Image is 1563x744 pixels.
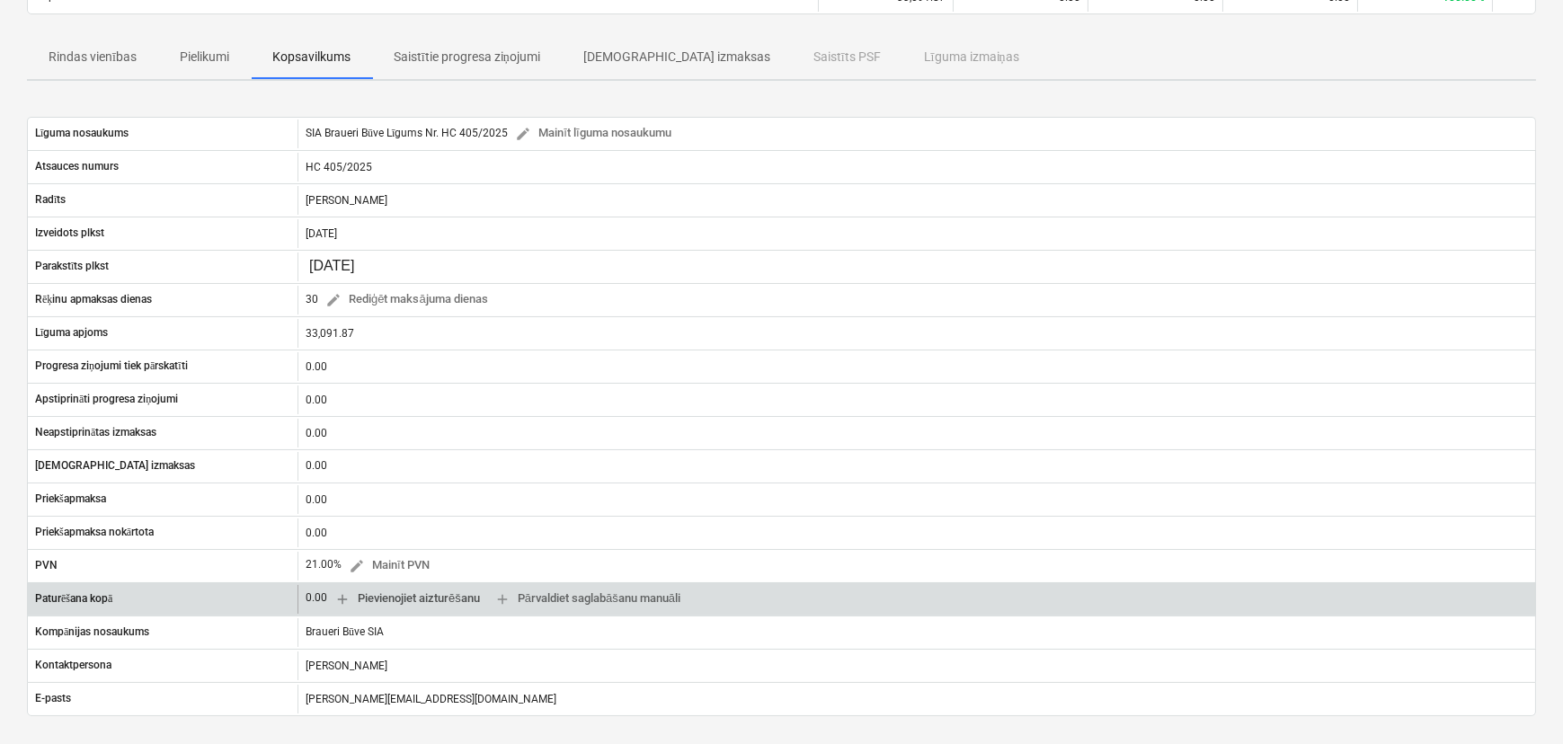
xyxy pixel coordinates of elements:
button: Rediģēt maksājuma dienas [318,286,495,314]
span: Pārvaldiet saglabāšanu manuāli [494,589,680,609]
button: Mainīt PVN [342,552,437,580]
div: 0.00 [298,385,1535,414]
div: [DATE] [298,219,1535,248]
div: Braueri Būve SIA [298,618,1535,647]
p: Kopsavilkums [272,48,351,66]
p: Priekšapmaksa nokārtota [35,525,154,540]
span: Rediģēt maksājuma dienas [325,289,488,310]
p: 0.00 [306,458,327,474]
span: edit [515,126,531,142]
p: Izveidots plkst [35,226,104,241]
p: Rēķinu apmaksas dienas [35,292,152,307]
button: Pievienojiet aizturēšanu [327,585,487,613]
div: 0.00 [298,419,1535,447]
p: Līguma apjoms [35,325,108,341]
div: 30 [306,286,495,314]
p: Kompānijas nosaukums [35,624,149,640]
p: Priekšapmaksa [35,492,106,507]
p: Radīts [35,192,66,208]
button: Mainīt līguma nosaukumu [508,120,678,147]
span: Pievienojiet aizturēšanu [334,589,480,609]
button: Pārvaldiet saglabāšanu manuāli [487,585,688,613]
div: 0.00 [298,518,1535,547]
div: HC 405/2025 [298,153,1535,182]
div: 0.00 [298,485,1535,514]
p: Saistītie progresa ziņojumi [394,48,540,66]
span: add [494,591,511,607]
p: PVN [35,558,58,573]
p: Parakstīts plkst [35,259,109,274]
p: [DEMOGRAPHIC_DATA] izmaksas [583,48,770,66]
div: 33,091.87 [298,319,1535,348]
p: Progresa ziņojumi tiek pārskatīti [35,359,188,374]
div: [PERSON_NAME] [298,186,1535,215]
p: Neapstiprinātas izmaksas [35,425,156,440]
p: Apstiprināti progresa ziņojumi [35,392,178,407]
span: add [334,591,351,607]
p: E-pasts [35,691,71,706]
p: Pielikumi [180,48,229,66]
p: Atsauces numurs [35,159,119,174]
input: Mainīt [306,254,390,279]
div: 0.00 [298,352,1535,381]
span: edit [325,292,342,308]
span: edit [349,558,365,574]
p: Kontaktpersona [35,658,111,673]
span: Mainīt PVN [349,555,430,576]
span: Mainīt līguma nosaukumu [515,123,670,144]
div: SIA Braueri Būve Līgums Nr. HC 405/2025 [306,120,679,147]
div: [PERSON_NAME] [298,651,1535,680]
p: [DEMOGRAPHIC_DATA] izmaksas [35,458,195,474]
div: [PERSON_NAME][EMAIL_ADDRESS][DOMAIN_NAME] [298,685,1535,713]
p: Rindas vienības [49,48,137,66]
div: 21.00% [306,552,437,580]
p: Līguma nosaukums [35,126,129,141]
p: Paturēšana kopā [35,591,112,607]
div: 0.00 [306,585,688,613]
